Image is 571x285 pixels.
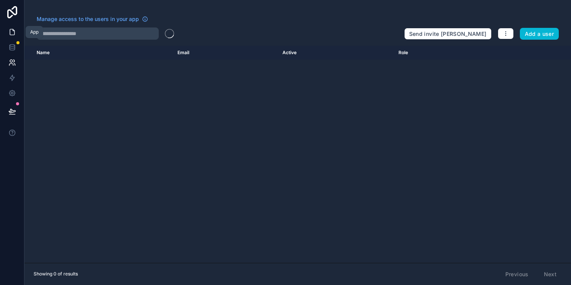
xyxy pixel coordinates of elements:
[278,46,394,60] th: Active
[37,15,139,23] span: Manage access to the users in your app
[404,28,492,40] button: Send invite [PERSON_NAME]
[34,271,78,277] span: Showing 0 of results
[24,46,173,60] th: Name
[520,28,559,40] button: Add a user
[173,46,277,60] th: Email
[394,46,487,60] th: Role
[24,46,571,263] div: scrollable content
[30,29,39,35] div: App
[37,15,148,23] a: Manage access to the users in your app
